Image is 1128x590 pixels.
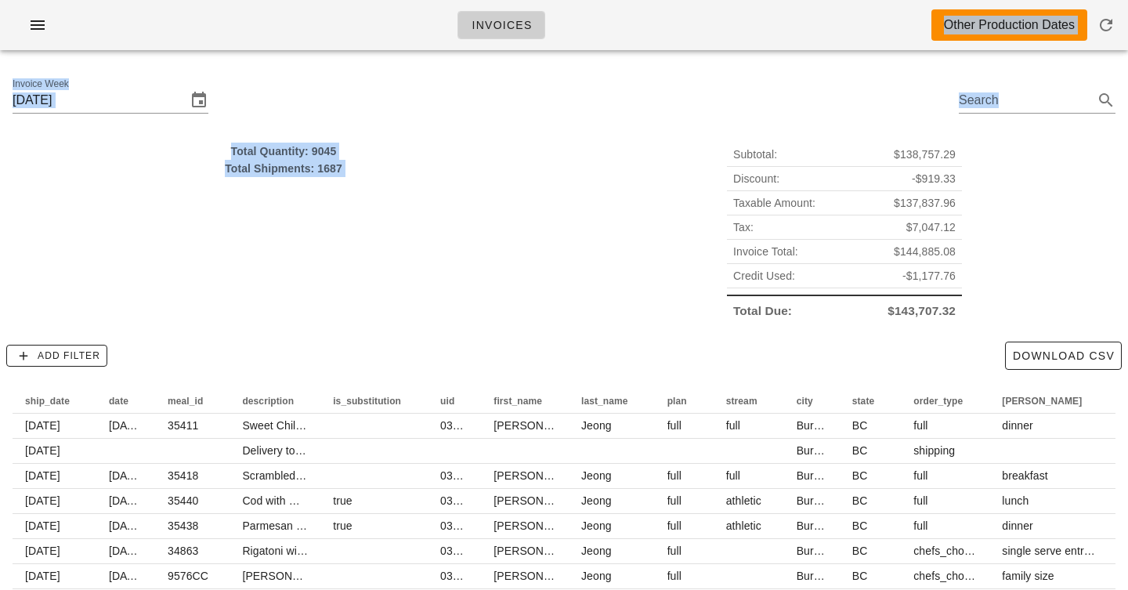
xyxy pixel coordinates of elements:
span: is_substitution [333,396,401,407]
span: full [913,494,927,507]
span: 35411 [168,419,198,432]
span: [PERSON_NAME] [493,519,584,532]
th: plan: Not sorted. Activate to sort ascending. [655,389,714,414]
span: 03dHCO4W2yeakbWrlnicrPtolMt1 [440,469,608,482]
span: Cod with Greek-Style Quinoa Salad [242,494,418,507]
span: [DATE] [109,545,144,557]
span: $137,837.96 [894,194,956,212]
label: Invoice Week [13,78,69,90]
span: [DATE] [25,545,60,557]
span: 03dHCO4W2yeakbWrlnicrPtolMt1 [440,494,608,507]
span: single serve entree [1002,545,1096,557]
span: BC [852,519,868,532]
span: full [667,469,681,482]
th: state: Not sorted. Activate to sort ascending. [840,389,902,414]
span: ship_date [25,396,70,407]
span: full [667,494,681,507]
span: full [913,469,927,482]
span: meal_id [168,396,203,407]
span: [DATE] [25,419,60,432]
span: 9576CC [168,570,208,582]
span: 03dHCO4W2yeakbWrlnicrPtolMt1 [440,519,608,532]
button: Add Filter [6,345,107,367]
span: BC [852,570,868,582]
span: dinner [1002,519,1033,532]
span: last_name [581,396,628,407]
span: chefs_choice [913,570,978,582]
div: Total Quantity: 9045 [13,143,555,160]
span: $138,757.29 [894,146,956,163]
span: Burnaby [797,469,838,482]
span: stream [726,396,757,407]
span: [DATE] [25,570,60,582]
span: [PERSON_NAME] [1002,396,1082,407]
span: Jeong [581,494,612,507]
div: Other Production Dates [944,16,1075,34]
th: tod: Not sorted. Activate to sort ascending. [989,389,1108,414]
th: city: Not sorted. Activate to sort ascending. [784,389,840,414]
span: -$1,177.76 [902,267,956,284]
span: full [913,419,927,432]
span: shipping [913,444,955,457]
span: full [726,469,740,482]
span: [PERSON_NAME] [493,419,584,432]
th: uid: Not sorted. Activate to sort ascending. [428,389,481,414]
span: Subtotal: [733,146,777,163]
span: uid [440,396,454,407]
span: [DATE] [25,444,60,457]
span: [PERSON_NAME] [493,545,584,557]
span: 03dHCO4W2yeakbWrlnicrPtolMt1 [440,570,608,582]
span: first_name [493,396,542,407]
span: breakfast [1002,469,1048,482]
th: date: Not sorted. Activate to sort ascending. [96,389,155,414]
span: state [852,396,875,407]
span: full [667,570,681,582]
span: Burnaby [797,545,838,557]
span: [PERSON_NAME] [493,469,584,482]
span: BC [852,494,868,507]
span: city [797,396,813,407]
span: $144,885.08 [894,243,956,260]
span: full [667,545,681,557]
span: full [913,519,927,532]
span: Delivery to Burnaby (V5C0H8) [242,444,392,457]
span: BC [852,419,868,432]
span: [PERSON_NAME] [493,494,584,507]
span: Burnaby [797,519,838,532]
th: stream: Not sorted. Activate to sort ascending. [714,389,784,414]
button: Download CSV [1005,342,1122,370]
span: Sweet Chili Chicken Thighs with Potato Wedges [242,419,479,432]
span: BC [852,469,868,482]
span: Jeong [581,519,612,532]
span: 34863 [168,545,198,557]
span: Download CSV [1012,349,1115,362]
span: full [667,419,681,432]
span: Burnaby [797,444,838,457]
span: Total Due: [733,302,792,320]
span: BC [852,545,868,557]
span: Invoice Total: [733,243,798,260]
th: ship_date: Not sorted. Activate to sort ascending. [13,389,96,414]
span: true [333,494,352,507]
span: order_type [913,396,963,407]
span: athletic [726,494,761,507]
span: Add Filter [13,349,100,363]
span: $143,707.32 [888,302,956,320]
span: [DATE] [109,519,144,532]
span: 35418 [168,469,198,482]
span: Scrambled Eggs with Pork Sausage & Hashbrowns [242,469,495,482]
span: family size [1002,570,1054,582]
span: Discount: [733,170,779,187]
span: BC [852,444,868,457]
span: Taxable Amount: [733,194,815,212]
span: [DATE] [25,469,60,482]
span: 35438 [168,519,198,532]
span: Jeong [581,545,612,557]
span: athletic [726,519,761,532]
span: [DATE] [109,419,144,432]
span: [DATE] [25,519,60,532]
span: Burnaby [797,570,838,582]
span: date [109,396,128,407]
span: Burnaby [797,494,838,507]
span: Parmesan Chicken with Rice & Lemon Cream Sauce [242,519,503,532]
